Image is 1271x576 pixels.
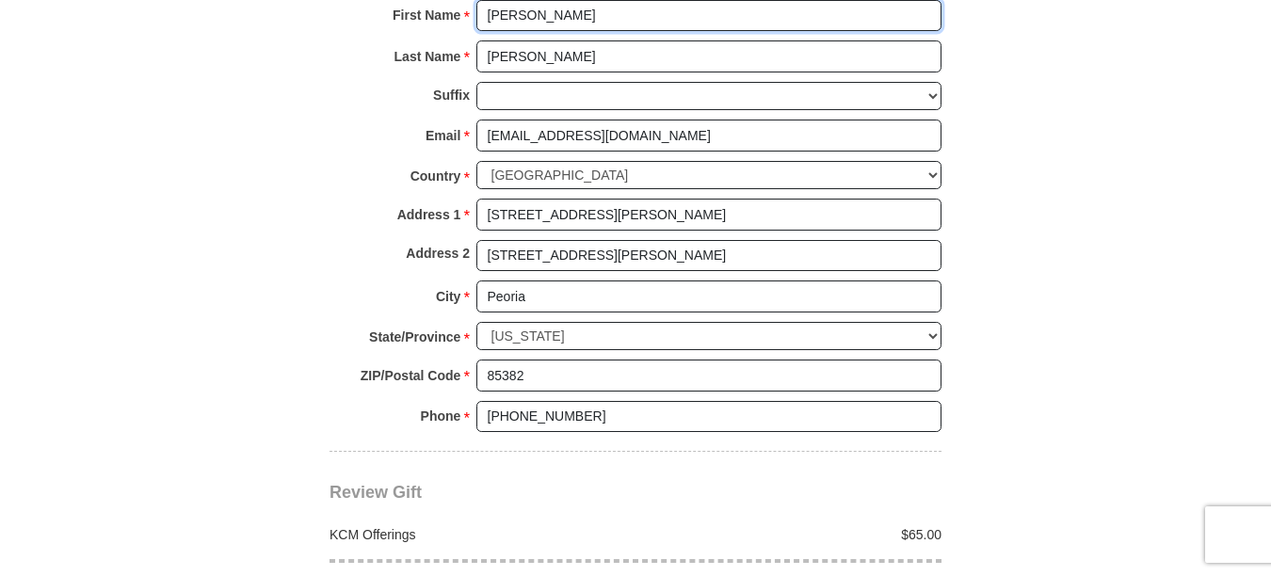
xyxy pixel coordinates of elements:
[397,201,461,228] strong: Address 1
[330,483,422,502] span: Review Gift
[394,43,461,70] strong: Last Name
[393,2,460,28] strong: First Name
[433,82,470,108] strong: Suffix
[426,122,460,149] strong: Email
[406,240,470,266] strong: Address 2
[369,324,460,350] strong: State/Province
[635,525,952,544] div: $65.00
[320,525,636,544] div: KCM Offerings
[361,362,461,389] strong: ZIP/Postal Code
[421,403,461,429] strong: Phone
[410,163,461,189] strong: Country
[436,283,460,310] strong: City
